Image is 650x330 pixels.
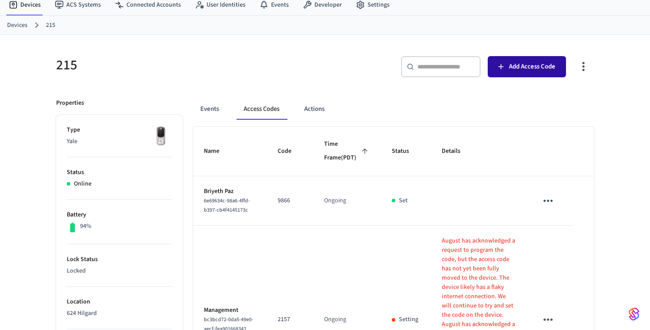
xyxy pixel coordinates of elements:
[67,125,172,135] p: Type
[193,99,226,120] button: Events
[67,309,172,318] p: 624 Hilgard
[67,266,172,276] p: Locked
[56,56,320,74] h5: 215
[67,168,172,177] p: Status
[629,307,639,321] img: SeamLogoGradient.69752ec5.svg
[56,99,84,108] p: Properties
[488,56,566,77] button: Add Access Code
[67,297,172,307] p: Location
[399,196,408,205] p: Set
[204,306,256,315] p: Management
[46,21,55,30] a: 215
[67,137,172,146] p: Yale
[150,125,172,148] img: Yale Assure Touchscreen Wifi Smart Lock, Satin Nickel, Front
[442,144,472,158] span: Details
[80,222,92,231] p: 94%
[392,144,421,158] span: Status
[278,196,303,205] p: 9866
[204,144,231,158] span: Name
[324,137,370,165] span: Time Frame(PDT)
[509,61,555,72] span: Add Access Code
[237,99,287,120] button: Access Codes
[204,187,256,196] p: Briyeth Paz
[204,197,250,214] span: 6e69634c-98a6-4ffd-b397-cb4f4145173c
[278,144,303,158] span: Code
[314,176,381,226] td: Ongoing
[399,315,418,324] p: Setting
[74,179,92,189] p: Online
[193,99,594,120] div: ant example
[278,315,303,324] p: 2157
[67,255,172,264] p: Lock Status
[297,99,332,120] button: Actions
[7,21,27,30] a: Devices
[442,236,516,320] p: August has acknowledged a request to program the code, but the access code has not yet been fully...
[67,210,172,220] p: Battery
